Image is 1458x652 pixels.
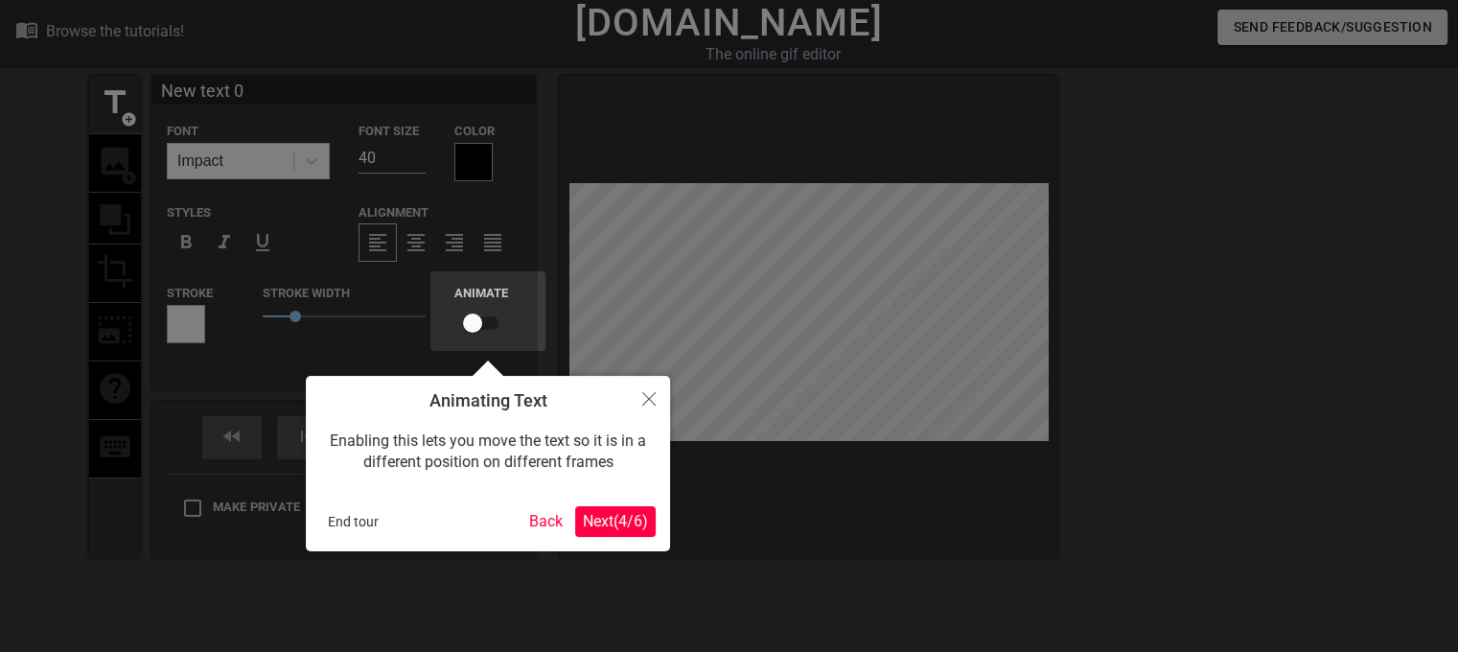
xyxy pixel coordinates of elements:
[320,411,656,493] div: Enabling this lets you move the text so it is in a different position on different frames
[320,390,656,411] h4: Animating Text
[320,507,386,536] button: End tour
[575,506,656,537] button: Next
[583,512,648,530] span: Next ( 4 / 6 )
[521,506,570,537] button: Back
[628,376,670,420] button: Close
